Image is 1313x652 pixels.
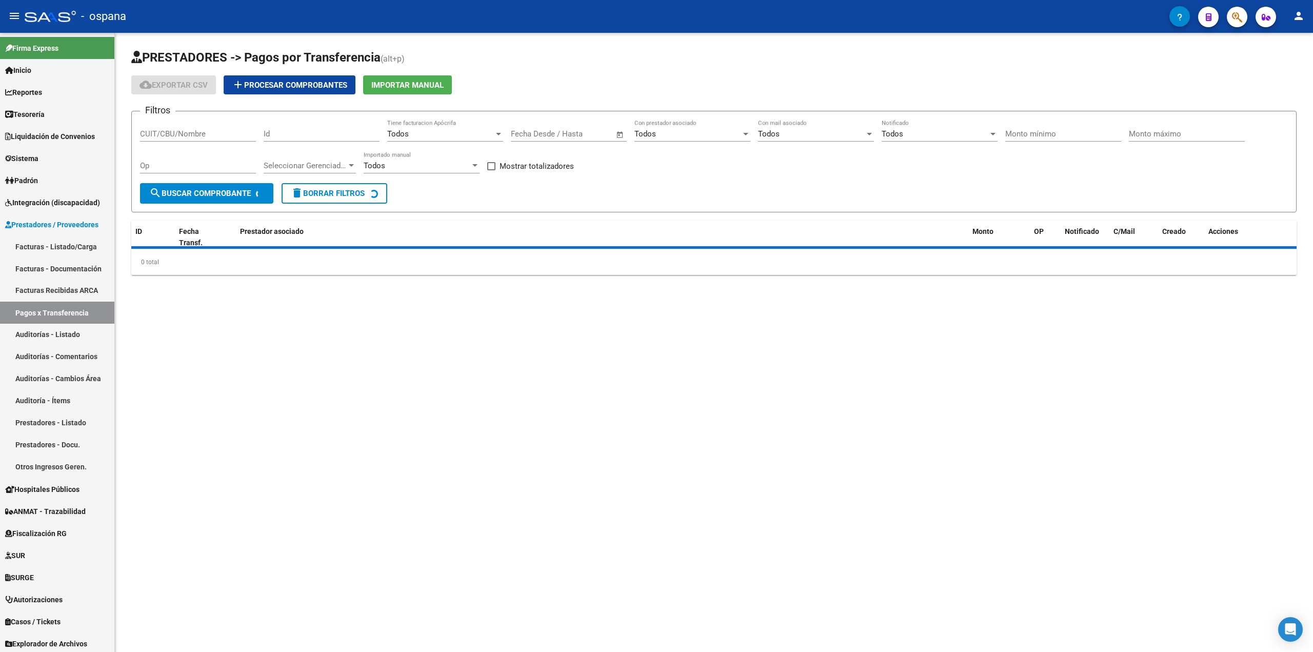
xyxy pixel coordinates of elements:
[1034,227,1044,235] span: OP
[131,75,216,94] button: Exportar CSV
[175,221,221,254] datatable-header-cell: Fecha Transf.
[236,221,968,254] datatable-header-cell: Prestador asociado
[1113,227,1135,235] span: C/Mail
[364,161,385,170] span: Todos
[1162,227,1186,235] span: Creado
[363,75,452,94] button: Importar Manual
[1065,227,1099,235] span: Notificado
[131,50,381,65] span: PRESTADORES -> Pagos por Transferencia
[291,187,303,199] mat-icon: delete
[562,129,611,139] input: Fecha fin
[5,131,95,142] span: Liquidación de Convenios
[5,109,45,120] span: Tesorería
[1109,221,1158,254] datatable-header-cell: C/Mail
[140,81,208,90] span: Exportar CSV
[5,572,34,583] span: SURGE
[1158,221,1204,254] datatable-header-cell: Creado
[511,129,552,139] input: Fecha inicio
[1278,617,1303,642] div: Open Intercom Messenger
[5,65,31,76] span: Inicio
[140,183,273,204] button: Buscar Comprobante
[5,484,79,495] span: Hospitales Públicos
[634,129,656,139] span: Todos
[5,219,98,230] span: Prestadores / Proveedores
[381,54,405,64] span: (alt+p)
[371,81,444,90] span: Importar Manual
[5,550,25,561] span: SUR
[81,5,126,28] span: - ospana
[500,160,574,172] span: Mostrar totalizadores
[5,506,86,517] span: ANMAT - Trazabilidad
[1204,221,1297,254] datatable-header-cell: Acciones
[1292,10,1305,22] mat-icon: person
[5,153,38,164] span: Sistema
[131,249,1297,275] div: 0 total
[135,227,142,235] span: ID
[5,87,42,98] span: Reportes
[8,10,21,22] mat-icon: menu
[614,129,626,141] button: Open calendar
[972,227,993,235] span: Monto
[232,78,244,91] mat-icon: add
[5,594,63,605] span: Autorizaciones
[140,103,175,117] h3: Filtros
[5,616,61,627] span: Casos / Tickets
[131,221,175,254] datatable-header-cell: ID
[387,129,409,139] span: Todos
[240,227,304,235] span: Prestador asociado
[232,81,347,90] span: Procesar Comprobantes
[1208,227,1238,235] span: Acciones
[149,189,251,198] span: Buscar Comprobante
[1030,221,1061,254] datatable-header-cell: OP
[264,161,347,170] span: Seleccionar Gerenciador
[140,78,152,91] mat-icon: cloud_download
[5,197,100,208] span: Integración (discapacidad)
[224,75,355,94] button: Procesar Comprobantes
[5,638,87,649] span: Explorador de Archivos
[758,129,780,139] span: Todos
[149,187,162,199] mat-icon: search
[282,183,387,204] button: Borrar Filtros
[5,43,58,54] span: Firma Express
[291,189,365,198] span: Borrar Filtros
[882,129,903,139] span: Todos
[179,227,203,247] span: Fecha Transf.
[1061,221,1109,254] datatable-header-cell: Notificado
[5,175,38,186] span: Padrón
[968,221,1030,254] datatable-header-cell: Monto
[5,528,67,539] span: Fiscalización RG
